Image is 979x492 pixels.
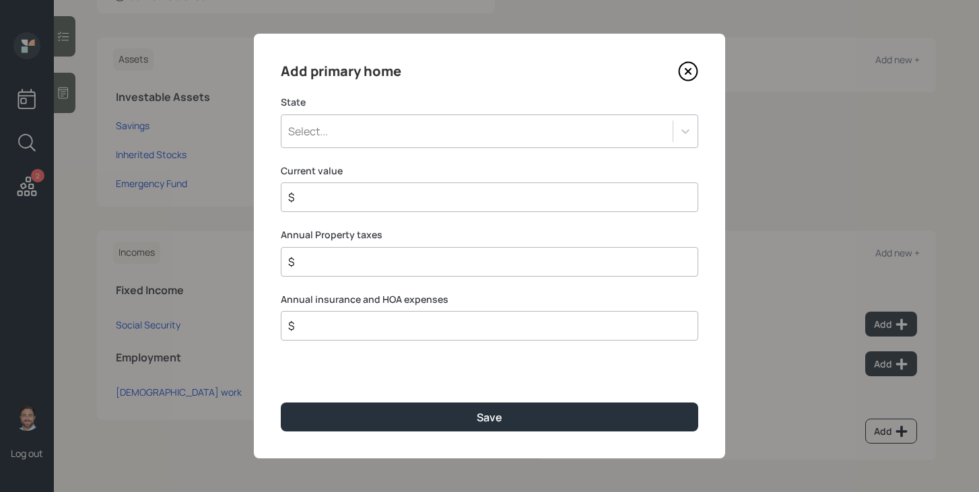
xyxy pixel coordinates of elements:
[281,164,698,178] label: Current value
[281,61,401,82] h4: Add primary home
[288,124,328,139] div: Select...
[281,96,698,109] label: State
[477,410,502,425] div: Save
[281,228,698,242] label: Annual Property taxes
[281,402,698,431] button: Save
[281,293,698,306] label: Annual insurance and HOA expenses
